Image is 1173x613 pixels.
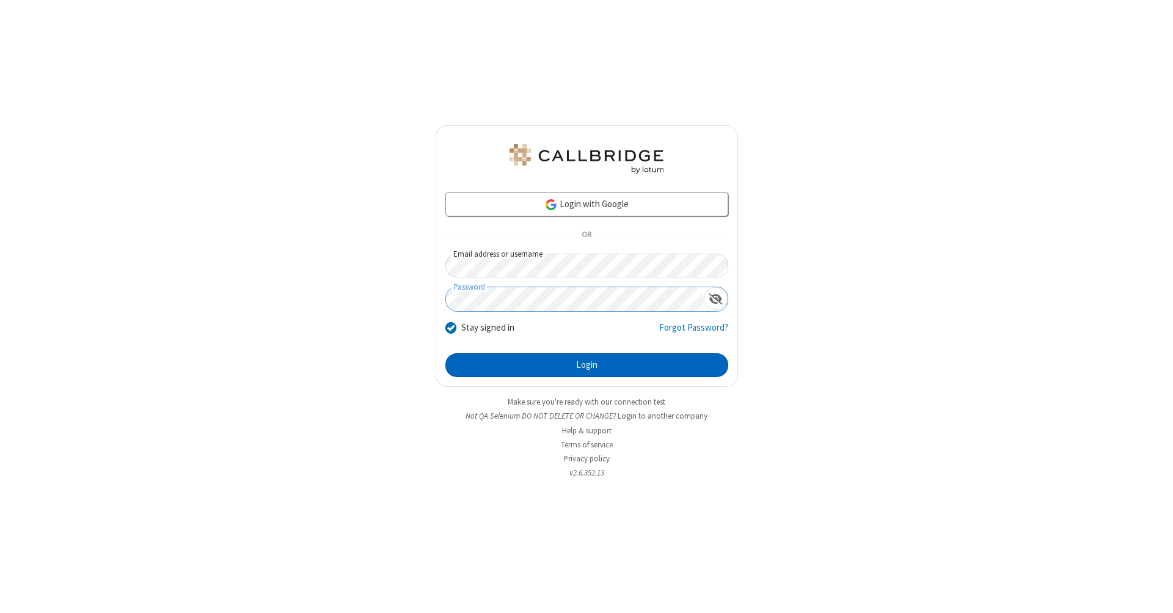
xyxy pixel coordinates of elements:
[659,321,728,344] a: Forgot Password?
[704,287,728,310] div: Show password
[508,397,665,407] a: Make sure you're ready with our connection test
[436,410,738,422] li: Not QA Selenium DO NOT DELETE OR CHANGE?
[507,144,666,174] img: QA Selenium DO NOT DELETE OR CHANGE
[544,198,558,211] img: google-icon.png
[445,254,728,277] input: Email address or username
[445,353,728,378] button: Login
[577,227,596,244] span: OR
[445,192,728,216] a: Login with Google
[446,287,704,311] input: Password
[618,410,707,422] button: Login to another company
[436,467,738,479] li: v2.6.352.13
[561,439,613,450] a: Terms of service
[564,453,610,464] a: Privacy policy
[461,321,514,335] label: Stay signed in
[562,425,612,436] a: Help & support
